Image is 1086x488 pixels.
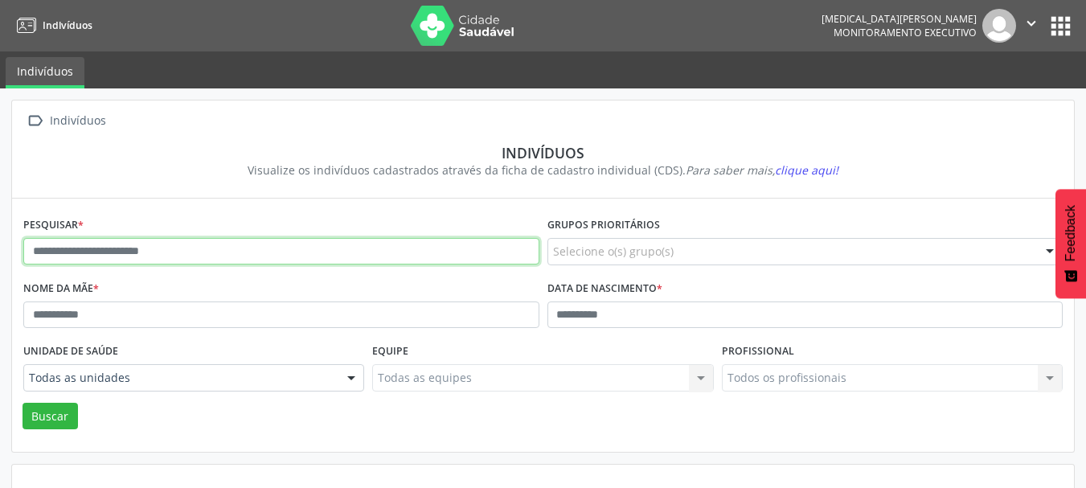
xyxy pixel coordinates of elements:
[23,109,47,133] i: 
[29,370,331,386] span: Todas as unidades
[23,109,109,133] a:  Indivíduos
[834,26,977,39] span: Monitoramento Executivo
[822,12,977,26] div: [MEDICAL_DATA][PERSON_NAME]
[1016,9,1047,43] button: 
[1047,12,1075,40] button: apps
[547,213,660,238] label: Grupos prioritários
[1055,189,1086,298] button: Feedback - Mostrar pesquisa
[6,57,84,88] a: Indivíduos
[23,213,84,238] label: Pesquisar
[23,277,99,301] label: Nome da mãe
[35,162,1051,178] div: Visualize os indivíduos cadastrados através da ficha de cadastro individual (CDS).
[23,339,118,364] label: Unidade de saúde
[47,109,109,133] div: Indivíduos
[23,403,78,430] button: Buscar
[1022,14,1040,32] i: 
[43,18,92,32] span: Indivíduos
[982,9,1016,43] img: img
[722,339,794,364] label: Profissional
[372,339,408,364] label: Equipe
[547,277,662,301] label: Data de nascimento
[1063,205,1078,261] span: Feedback
[11,12,92,39] a: Indivíduos
[35,144,1051,162] div: Indivíduos
[553,243,674,260] span: Selecione o(s) grupo(s)
[686,162,838,178] i: Para saber mais,
[775,162,838,178] span: clique aqui!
